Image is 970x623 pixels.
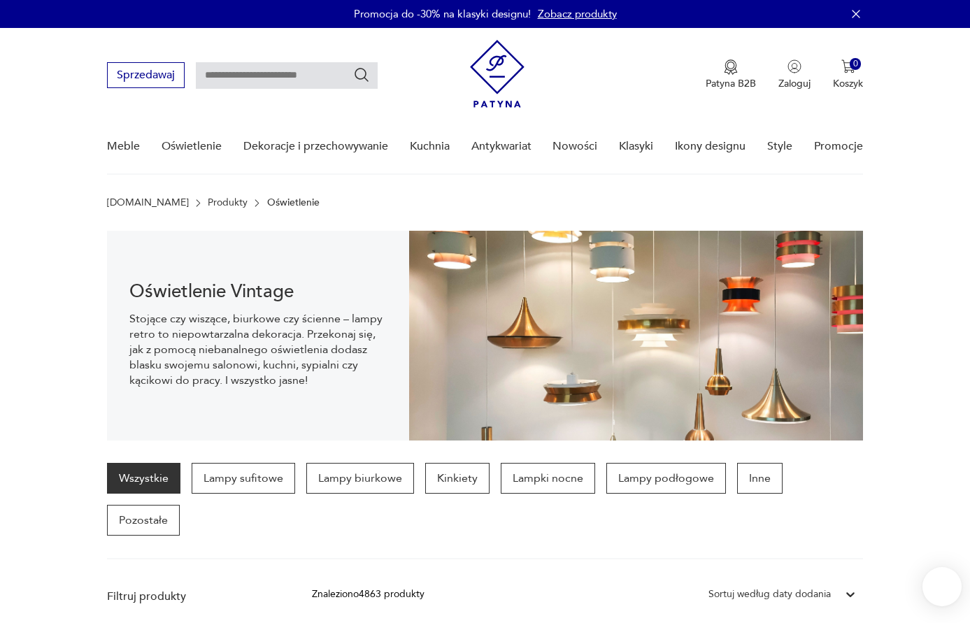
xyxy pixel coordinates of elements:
a: Kuchnia [410,120,450,173]
img: Ikonka użytkownika [787,59,801,73]
a: Wszystkie [107,463,180,494]
button: Szukaj [353,66,370,83]
p: Patyna B2B [706,77,756,90]
a: Zobacz produkty [538,7,617,21]
a: Nowości [552,120,597,173]
a: Oświetlenie [162,120,222,173]
p: Oświetlenie [267,197,320,208]
a: Promocje [814,120,863,173]
p: Zaloguj [778,77,811,90]
p: Koszyk [833,77,863,90]
div: Sortuj według daty dodania [708,587,831,602]
a: Style [767,120,792,173]
button: Sprzedawaj [107,62,185,88]
a: Lampy biurkowe [306,463,414,494]
a: Sprzedawaj [107,71,185,81]
a: Dekoracje i przechowywanie [243,120,388,173]
a: Lampki nocne [501,463,595,494]
img: Oświetlenie [409,231,863,441]
p: Promocja do -30% na klasyki designu! [354,7,531,21]
a: Produkty [208,197,248,208]
a: Antykwariat [471,120,532,173]
p: Stojące czy wiszące, biurkowe czy ścienne – lampy retro to niepowtarzalna dekoracja. Przekonaj si... [129,311,387,388]
button: Zaloguj [778,59,811,90]
img: Ikona koszyka [841,59,855,73]
a: Lampy podłogowe [606,463,726,494]
a: Lampy sufitowe [192,463,295,494]
img: Patyna - sklep z meblami i dekoracjami vintage [470,40,525,108]
a: Inne [737,463,783,494]
img: Ikona medalu [724,59,738,75]
div: 0 [850,58,862,70]
button: 0Koszyk [833,59,863,90]
div: Znaleziono 4863 produkty [312,587,425,602]
button: Patyna B2B [706,59,756,90]
a: Klasyki [619,120,653,173]
a: Kinkiety [425,463,490,494]
a: Ikona medaluPatyna B2B [706,59,756,90]
h1: Oświetlenie Vintage [129,283,387,300]
a: [DOMAIN_NAME] [107,197,189,208]
a: Ikony designu [675,120,746,173]
p: Filtruj produkty [107,589,278,604]
iframe: Smartsupp widget button [922,567,962,606]
a: Meble [107,120,140,173]
a: Pozostałe [107,505,180,536]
